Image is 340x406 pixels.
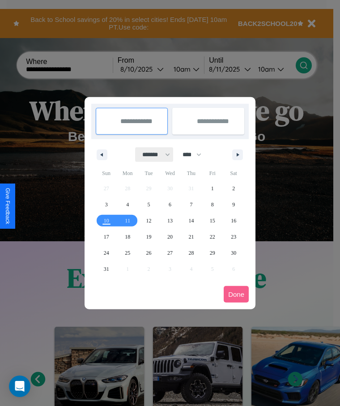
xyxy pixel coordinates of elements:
span: 1 [211,180,214,197]
span: 31 [104,261,109,277]
span: Wed [159,166,180,180]
span: 27 [167,245,173,261]
span: 11 [125,213,130,229]
button: 21 [181,229,202,245]
span: Mon [117,166,138,180]
span: 7 [190,197,192,213]
button: 31 [96,261,117,277]
button: 16 [223,213,244,229]
button: 2 [223,180,244,197]
span: 14 [188,213,194,229]
button: 15 [202,213,223,229]
button: 20 [159,229,180,245]
span: 6 [169,197,171,213]
button: 8 [202,197,223,213]
button: 13 [159,213,180,229]
button: 19 [138,229,159,245]
span: 24 [104,245,109,261]
button: 29 [202,245,223,261]
span: 29 [210,245,215,261]
span: 12 [146,213,152,229]
span: 2 [232,180,235,197]
span: 28 [188,245,194,261]
button: 4 [117,197,138,213]
span: Tue [138,166,159,180]
span: 26 [146,245,152,261]
span: 23 [231,229,236,245]
span: 15 [210,213,215,229]
span: Sun [96,166,117,180]
button: 25 [117,245,138,261]
button: 6 [159,197,180,213]
span: 4 [126,197,129,213]
button: 18 [117,229,138,245]
button: 1 [202,180,223,197]
div: Give Feedback [4,188,11,224]
button: 14 [181,213,202,229]
button: 23 [223,229,244,245]
span: 18 [125,229,130,245]
button: 10 [96,213,117,229]
button: 26 [138,245,159,261]
span: 5 [148,197,150,213]
span: 13 [167,213,173,229]
span: 30 [231,245,236,261]
span: Fri [202,166,223,180]
span: 3 [105,197,108,213]
button: 17 [96,229,117,245]
span: 9 [232,197,235,213]
span: Sat [223,166,244,180]
button: 3 [96,197,117,213]
button: 28 [181,245,202,261]
div: Open Intercom Messenger [9,376,30,397]
button: 5 [138,197,159,213]
button: 11 [117,213,138,229]
span: 25 [125,245,130,261]
button: 24 [96,245,117,261]
span: 8 [211,197,214,213]
span: 16 [231,213,236,229]
span: 10 [104,213,109,229]
span: 21 [188,229,194,245]
button: 7 [181,197,202,213]
button: 30 [223,245,244,261]
span: 19 [146,229,152,245]
span: 22 [210,229,215,245]
button: 22 [202,229,223,245]
span: Thu [181,166,202,180]
button: 27 [159,245,180,261]
span: 17 [104,229,109,245]
span: 20 [167,229,173,245]
button: 12 [138,213,159,229]
button: 9 [223,197,244,213]
button: Done [224,286,249,303]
